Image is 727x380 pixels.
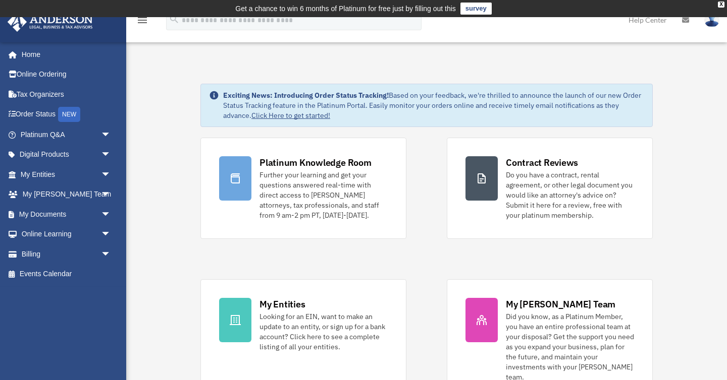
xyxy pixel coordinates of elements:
[259,311,388,352] div: Looking for an EIN, want to make an update to an entity, or sign up for a bank account? Click her...
[718,2,724,8] div: close
[259,170,388,220] div: Further your learning and get your questions answered real-time with direct access to [PERSON_NAM...
[7,204,126,224] a: My Documentsarrow_drop_down
[460,3,492,15] a: survey
[7,84,126,104] a: Tax Organizers
[7,244,126,264] a: Billingarrow_drop_down
[101,145,121,165] span: arrow_drop_down
[5,12,96,32] img: Anderson Advisors Platinum Portal
[7,264,126,284] a: Events Calendar
[7,65,126,85] a: Online Ordering
[7,104,126,125] a: Order StatusNEW
[7,184,126,205] a: My [PERSON_NAME] Teamarrow_drop_down
[223,90,644,120] div: Based on your feedback, we're thrilled to announce the launch of our new Order Status Tracking fe...
[169,14,180,25] i: search
[101,124,121,145] span: arrow_drop_down
[136,18,148,26] a: menu
[101,204,121,225] span: arrow_drop_down
[101,244,121,265] span: arrow_drop_down
[101,224,121,245] span: arrow_drop_down
[101,164,121,185] span: arrow_drop_down
[259,156,372,169] div: Platinum Knowledge Room
[7,164,126,184] a: My Entitiesarrow_drop_down
[7,44,121,65] a: Home
[704,13,719,27] img: User Pic
[251,111,330,120] a: Click Here to get started!
[235,3,456,15] div: Get a chance to win 6 months of Platinum for free just by filling out this
[506,170,634,220] div: Do you have a contract, rental agreement, or other legal document you would like an attorney's ad...
[447,138,653,239] a: Contract Reviews Do you have a contract, rental agreement, or other legal document you would like...
[58,107,80,122] div: NEW
[7,145,126,165] a: Digital Productsarrow_drop_down
[506,156,578,169] div: Contract Reviews
[7,124,126,145] a: Platinum Q&Aarrow_drop_down
[200,138,406,239] a: Platinum Knowledge Room Further your learning and get your questions answered real-time with dire...
[7,224,126,244] a: Online Learningarrow_drop_down
[136,14,148,26] i: menu
[259,298,305,310] div: My Entities
[223,91,389,100] strong: Exciting News: Introducing Order Status Tracking!
[506,298,615,310] div: My [PERSON_NAME] Team
[101,184,121,205] span: arrow_drop_down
